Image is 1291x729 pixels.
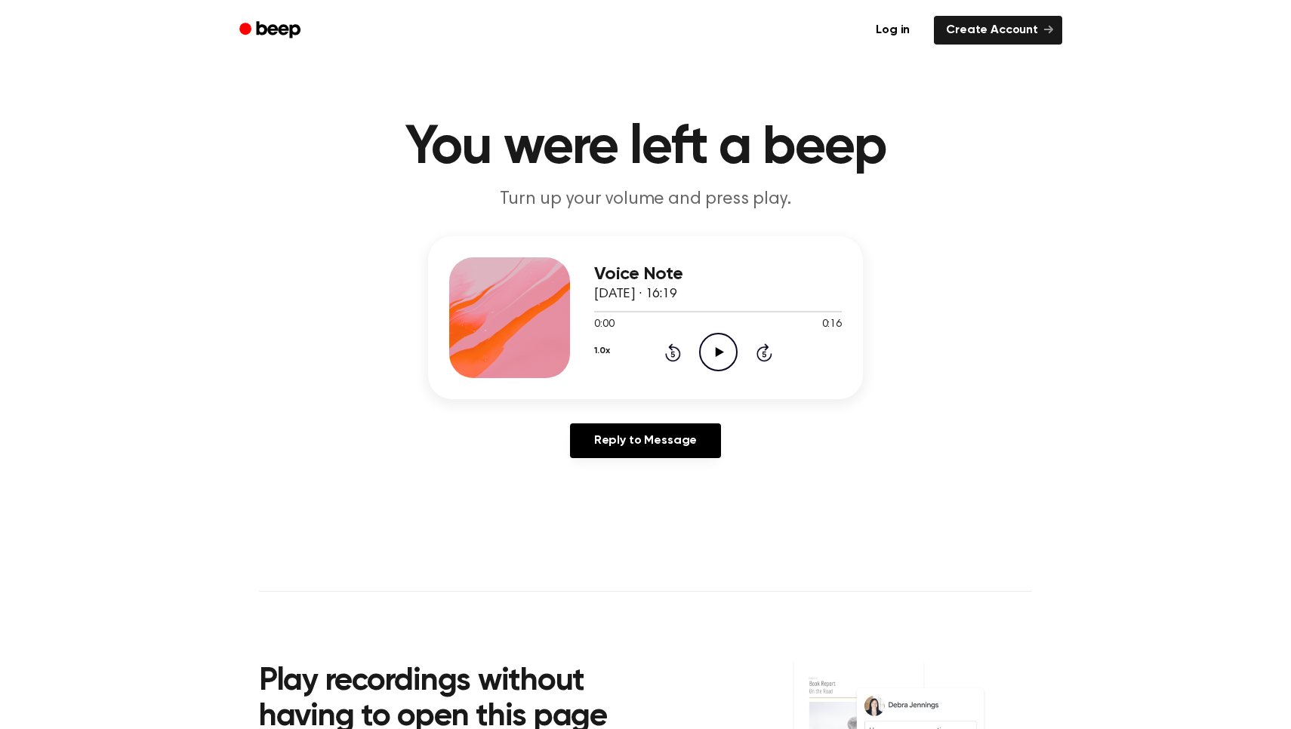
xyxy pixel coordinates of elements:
[570,423,721,458] a: Reply to Message
[594,288,677,301] span: [DATE] · 16:19
[229,16,314,45] a: Beep
[594,338,609,364] button: 1.0x
[822,317,842,333] span: 0:16
[259,121,1032,175] h1: You were left a beep
[861,13,925,48] a: Log in
[934,16,1062,45] a: Create Account
[594,317,614,333] span: 0:00
[356,187,935,212] p: Turn up your volume and press play.
[594,264,842,285] h3: Voice Note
